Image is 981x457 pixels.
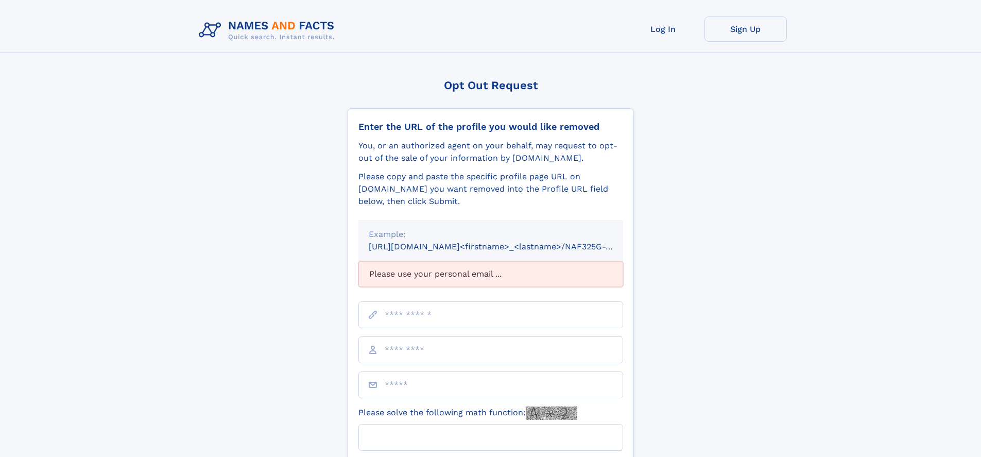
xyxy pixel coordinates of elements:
div: Example: [369,228,613,241]
small: [URL][DOMAIN_NAME]<firstname>_<lastname>/NAF325G-xxxxxxxx [369,242,643,251]
div: Opt Out Request [348,79,634,92]
div: Please use your personal email ... [358,261,623,287]
div: Please copy and paste the specific profile page URL on [DOMAIN_NAME] you want removed into the Pr... [358,171,623,208]
div: Enter the URL of the profile you would like removed [358,121,623,132]
a: Log In [622,16,704,42]
label: Please solve the following math function: [358,407,577,420]
img: Logo Names and Facts [195,16,343,44]
div: You, or an authorized agent on your behalf, may request to opt-out of the sale of your informatio... [358,140,623,164]
a: Sign Up [704,16,787,42]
